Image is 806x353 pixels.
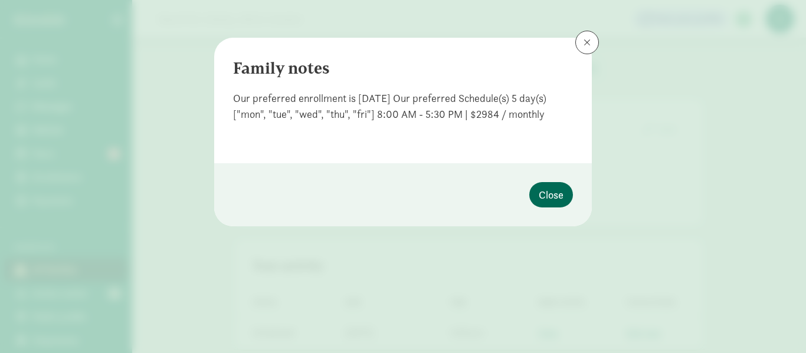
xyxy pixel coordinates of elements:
div: Our preferred enrollment is [DATE] Our preferred Schedule(s) 5 day(s) ["mon", "tue", "wed", "thu"... [233,90,573,122]
span: Close [539,187,563,203]
iframe: Chat Widget [747,296,806,353]
button: Close [529,182,573,207]
div: Family notes [233,57,573,81]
